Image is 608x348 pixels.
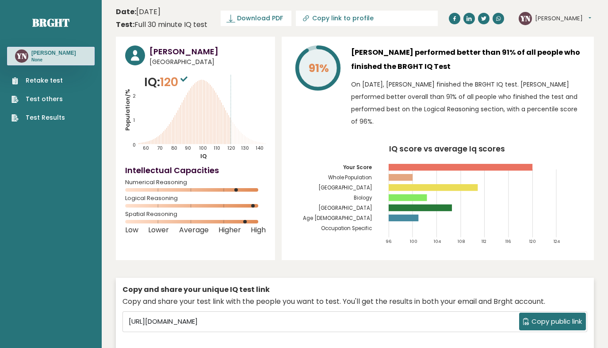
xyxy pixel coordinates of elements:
tspan: Occupation Specific [321,225,372,232]
span: 120 [160,74,190,90]
h4: Intellectual Capacities [125,164,266,176]
span: High [251,228,266,232]
p: On [DATE], [PERSON_NAME] finished the BRGHT IQ test. [PERSON_NAME] performed better overall than ... [351,78,585,128]
h3: [PERSON_NAME] performed better than 91% of all people who finished the BRGHT IQ Test [351,45,585,74]
tspan: Whole Population [328,174,372,182]
button: Copy public link [519,313,586,330]
tspan: 80 [171,145,177,152]
time: [DATE] [116,7,161,17]
b: Test: [116,19,134,30]
span: Average [179,228,209,232]
tspan: 70 [157,145,163,152]
span: Higher [218,228,241,232]
span: Copy public link [532,317,582,327]
span: Low [125,228,138,232]
a: Test Results [11,113,65,122]
tspan: Your Score [343,164,372,171]
a: Download PDF [221,11,291,26]
tspan: [GEOGRAPHIC_DATA] [318,185,372,192]
span: Numerical Reasoning [125,181,266,184]
tspan: 108 [458,238,466,244]
a: Retake test [11,76,65,85]
div: Copy and share your test link with the people you want to test. You'll get the results in both yo... [122,296,587,307]
tspan: 91% [309,61,329,76]
h3: [PERSON_NAME] [31,49,76,57]
div: Full 30 minute IQ test [116,19,207,30]
tspan: 120 [228,145,236,152]
a: Test others [11,95,65,104]
tspan: 0 [133,142,136,148]
span: Spatial Reasoning [125,212,266,216]
tspan: 60 [143,145,149,152]
tspan: Age [DEMOGRAPHIC_DATA] [303,215,372,222]
text: YN [520,13,531,23]
span: [GEOGRAPHIC_DATA] [149,57,266,67]
tspan: 130 [241,145,249,152]
span: Lower [148,228,169,232]
tspan: 120 [530,238,537,244]
tspan: 124 [554,238,560,244]
tspan: 104 [434,238,441,244]
tspan: [GEOGRAPHIC_DATA] [318,205,372,212]
tspan: 96 [386,238,392,244]
tspan: 1 [133,117,135,124]
p: IQ: [144,73,190,91]
tspan: Biology [354,195,373,202]
div: Copy and share your unique IQ test link [122,284,587,295]
h3: [PERSON_NAME] [149,45,266,57]
tspan: 100 [410,238,417,244]
tspan: Population/% [123,89,132,131]
tspan: 90 [185,145,191,152]
a: Brght [32,15,69,30]
button: [PERSON_NAME] [535,14,591,23]
tspan: 116 [506,238,512,244]
tspan: 2 [133,93,136,99]
b: Date: [116,7,136,17]
tspan: IQ score vs average Iq scores [390,144,506,154]
tspan: IQ [200,152,207,160]
tspan: 112 [482,238,487,244]
tspan: 100 [199,145,207,152]
span: Download PDF [237,14,283,23]
p: None [31,57,76,63]
span: Logical Reasoning [125,197,266,200]
tspan: 110 [214,145,221,152]
tspan: 140 [256,145,264,152]
text: YN [16,51,27,61]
